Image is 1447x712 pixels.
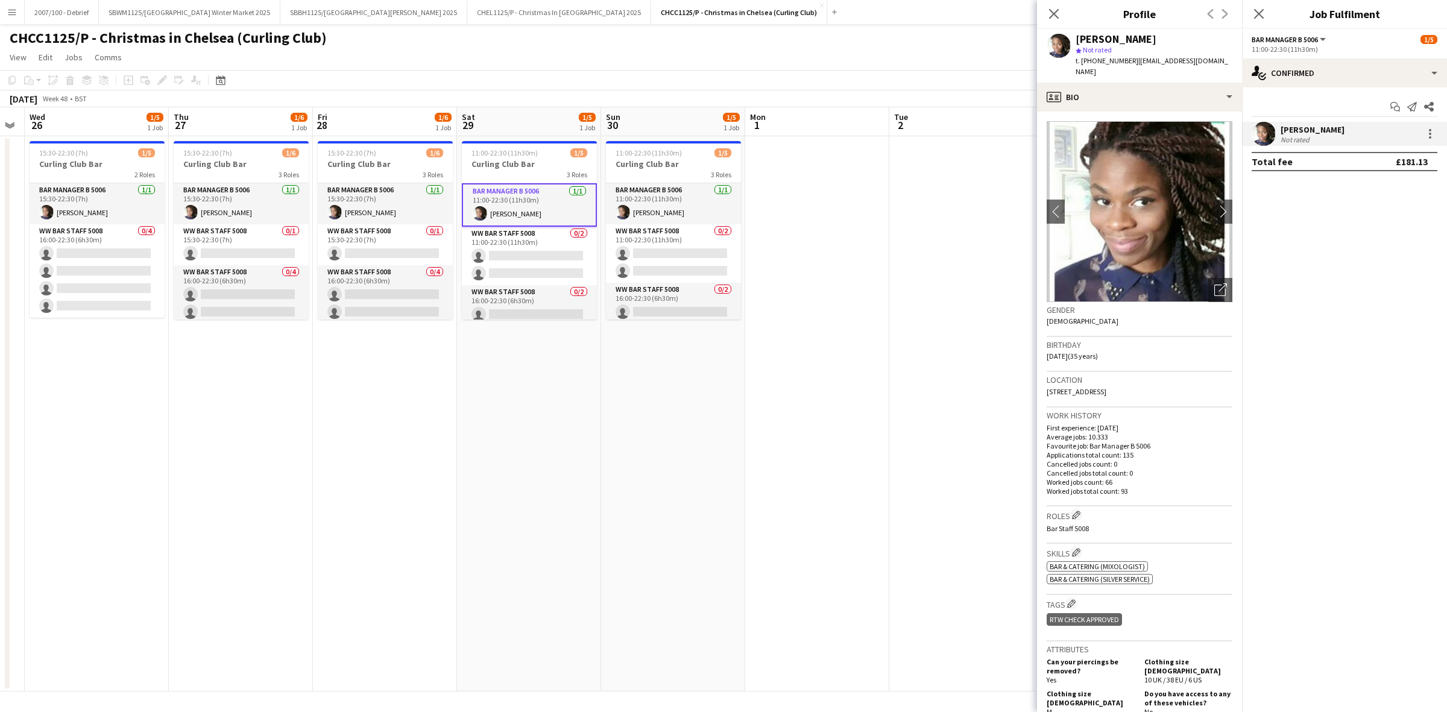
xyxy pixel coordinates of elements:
[1047,468,1232,477] p: Cancelled jobs total count: 0
[1144,675,1202,684] span: 10 UK / 38 EU / 6 US
[606,283,741,341] app-card-role: WW Bar Staff 50080/216:00-22:30 (6h30m)
[1037,6,1242,22] h3: Profile
[99,1,280,24] button: SBWM1125/[GEOGRAPHIC_DATA] Winter Market 2025
[462,141,597,320] app-job-card: 11:00-22:30 (11h30m)1/5Curling Club Bar3 RolesBar Manager B 50061/111:00-22:30 (11h30m)[PERSON_NA...
[1208,278,1232,302] div: Open photos pop-in
[1047,524,1089,533] span: Bar Staff 5008
[1047,423,1232,432] p: First experience: [DATE]
[579,123,595,132] div: 1 Job
[1047,121,1232,302] img: Crew avatar or photo
[616,148,682,157] span: 11:00-22:30 (11h30m)
[138,148,155,157] span: 1/5
[1036,118,1054,132] span: 3
[318,183,453,224] app-card-role: Bar Manager B 50061/115:30-22:30 (7h)[PERSON_NAME]
[174,141,309,320] app-job-card: 15:30-22:30 (7h)1/6Curling Club Bar3 RolesBar Manager B 50061/115:30-22:30 (7h)[PERSON_NAME]WW Ba...
[30,159,165,169] h3: Curling Club Bar
[30,141,165,318] app-job-card: 15:30-22:30 (7h)1/5Curling Club Bar2 RolesBar Manager B 50061/115:30-22:30 (7h)[PERSON_NAME]WW Ba...
[25,1,99,24] button: 2007/100 - Debrief
[174,159,309,169] h3: Curling Club Bar
[65,52,83,63] span: Jobs
[327,148,376,157] span: 15:30-22:30 (7h)
[1076,56,1228,76] span: | [EMAIL_ADDRESS][DOMAIN_NAME]
[174,265,309,359] app-card-role: WW Bar Staff 50080/416:00-22:30 (6h30m)
[40,94,70,103] span: Week 48
[1047,644,1232,655] h3: Attributes
[892,118,908,132] span: 2
[39,52,52,63] span: Edit
[579,113,596,122] span: 1/5
[1047,432,1232,441] p: Average jobs: 10.333
[1076,34,1156,45] div: [PERSON_NAME]
[1047,339,1232,350] h3: Birthday
[606,183,741,224] app-card-role: Bar Manager B 50061/111:00-22:30 (11h30m)[PERSON_NAME]
[426,148,443,157] span: 1/6
[318,224,453,265] app-card-role: WW Bar Staff 50080/115:30-22:30 (7h)
[1047,450,1232,459] p: Applications total count: 135
[279,170,299,179] span: 3 Roles
[1420,35,1437,44] span: 1/5
[10,52,27,63] span: View
[5,49,31,65] a: View
[30,183,165,224] app-card-role: Bar Manager B 50061/115:30-22:30 (7h)[PERSON_NAME]
[318,159,453,169] h3: Curling Club Bar
[1047,374,1232,385] h3: Location
[1252,35,1318,44] span: Bar Manager B 5006
[723,113,740,122] span: 1/5
[462,227,597,285] app-card-role: WW Bar Staff 50080/211:00-22:30 (11h30m)
[60,49,87,65] a: Jobs
[606,224,741,283] app-card-role: WW Bar Staff 50080/211:00-22:30 (11h30m)
[462,285,597,344] app-card-role: WW Bar Staff 50080/216:00-22:30 (6h30m)
[1252,35,1328,44] button: Bar Manager B 5006
[723,123,739,132] div: 1 Job
[606,159,741,169] h3: Curling Club Bar
[1047,613,1122,626] div: RTW check approved
[462,159,597,169] h3: Curling Club Bar
[1047,689,1135,707] h5: Clothing size [DEMOGRAPHIC_DATA]
[1047,387,1106,396] span: [STREET_ADDRESS]
[894,112,908,122] span: Tue
[90,49,127,65] a: Comms
[147,113,163,122] span: 1/5
[10,93,37,105] div: [DATE]
[318,112,327,122] span: Fri
[1047,304,1232,315] h3: Gender
[291,123,307,132] div: 1 Job
[1050,562,1145,571] span: Bar & Catering (Mixologist)
[1037,83,1242,112] div: Bio
[318,141,453,320] div: 15:30-22:30 (7h)1/6Curling Club Bar3 RolesBar Manager B 50061/115:30-22:30 (7h)[PERSON_NAME]WW Ba...
[1144,657,1232,675] h5: Clothing size [DEMOGRAPHIC_DATA]
[1047,351,1098,361] span: [DATE] (35 years)
[1047,410,1232,421] h3: Work history
[714,148,731,157] span: 1/5
[95,52,122,63] span: Comms
[134,170,155,179] span: 2 Roles
[567,170,587,179] span: 3 Roles
[30,112,45,122] span: Wed
[147,123,163,132] div: 1 Job
[282,148,299,157] span: 1/6
[1242,58,1447,87] div: Confirmed
[606,112,620,122] span: Sun
[1047,441,1232,450] p: Favourite job: Bar Manager B 5006
[460,118,475,132] span: 29
[183,148,232,157] span: 15:30-22:30 (7h)
[75,94,87,103] div: BST
[10,29,327,47] h1: CHCC1125/P - Christmas in Chelsea (Curling Club)
[711,170,731,179] span: 3 Roles
[1252,156,1293,168] div: Total fee
[1047,597,1232,610] h3: Tags
[1047,675,1056,684] span: Yes
[1047,546,1232,559] h3: Skills
[172,118,189,132] span: 27
[1083,45,1112,54] span: Not rated
[435,123,451,132] div: 1 Job
[39,148,88,157] span: 15:30-22:30 (7h)
[606,141,741,320] app-job-card: 11:00-22:30 (11h30m)1/5Curling Club Bar3 RolesBar Manager B 50061/111:00-22:30 (11h30m)[PERSON_NA...
[435,113,452,122] span: 1/6
[471,148,538,157] span: 11:00-22:30 (11h30m)
[1050,575,1150,584] span: Bar & Catering (Silver service)
[291,113,307,122] span: 1/6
